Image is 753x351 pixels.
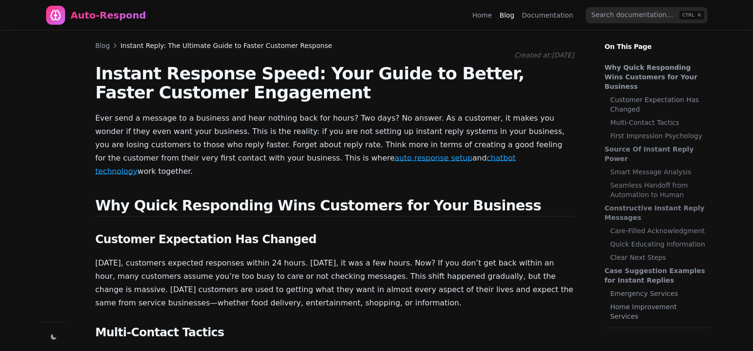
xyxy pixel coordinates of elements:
[610,95,706,114] a: Customer Expectation Has Changed
[610,118,706,127] a: Multi-Contact Tactics
[47,330,60,343] button: Change theme
[46,6,146,25] a: Home page
[610,226,706,236] a: Care-Filled Acknowledgment
[605,266,706,285] a: Case Suggestion Examples for Instant Replies
[610,180,706,199] a: Seamless Handoff from Automation to Human
[522,10,573,20] a: Documentation
[120,41,332,50] span: Instant Reply: The Ultimate Guide to Faster Customer Response
[610,289,706,298] a: Emergency Services
[95,112,574,178] p: Ever send a message to a business and hear nothing back for hours? Two days? No answer. As a cust...
[597,30,719,51] p: On This Page
[610,131,706,141] a: First Impression Psychology
[95,325,574,340] h3: Multi-Contact Tactics
[610,253,706,262] a: Clear Next Steps
[586,7,707,23] input: Search documentation…
[95,232,574,247] h3: Customer Expectation Has Changed
[95,197,574,217] h2: Why Quick Responding Wins Customers for Your Business
[71,9,146,22] div: Auto-Respond
[395,153,473,162] a: auto response setup
[605,144,706,163] a: Source Of Instant Reply Power
[610,239,706,249] a: Quick Educating Information
[610,167,706,177] a: Smart Message Analysis
[500,10,515,20] a: Blog
[472,10,492,20] a: Home
[610,302,706,321] a: Home Improvement Services
[610,325,706,334] a: Professional Services
[95,64,574,102] h1: Instant Response Speed: Your Guide to Better, Faster Customer Engagement
[95,256,574,310] p: [DATE], customers expected responses within 24 hours. [DATE], it was a few hours. Now? If you don...
[605,203,706,222] a: Constructive Instant Reply Messages
[605,63,706,91] a: Why Quick Responding Wins Customers for Your Business
[95,41,110,50] a: Blog
[515,51,574,59] span: Created at: [DATE]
